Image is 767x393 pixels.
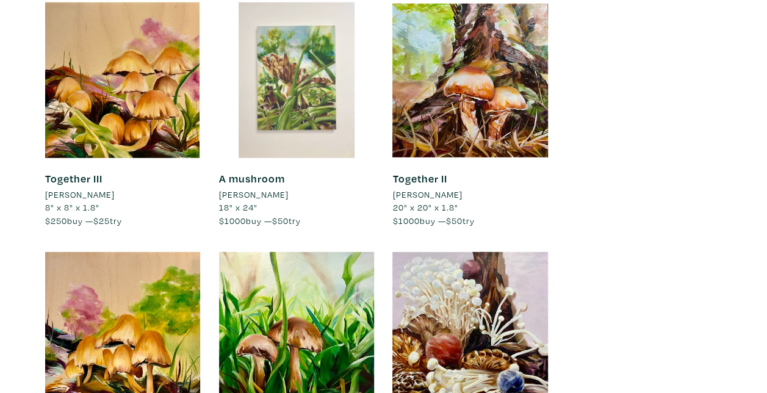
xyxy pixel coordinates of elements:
[218,215,245,226] span: $1000
[93,215,110,226] span: $25
[45,215,122,226] span: buy — try
[392,188,548,201] a: [PERSON_NAME]
[45,188,201,201] a: [PERSON_NAME]
[45,215,67,226] span: $250
[218,201,257,213] span: 18" x 24"
[392,171,447,186] a: Together II
[218,188,374,201] a: [PERSON_NAME]
[392,188,462,201] li: [PERSON_NAME]
[392,201,458,213] span: 20" x 20" x 1.8"
[45,188,115,201] li: [PERSON_NAME]
[218,171,284,186] a: A mushroom
[392,215,419,226] span: $1000
[45,171,103,186] a: Together III
[218,215,300,226] span: buy — try
[392,215,474,226] span: buy — try
[445,215,462,226] span: $50
[218,188,288,201] li: [PERSON_NAME]
[272,215,288,226] span: $50
[45,201,99,213] span: 8" x 8" x 1.8"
